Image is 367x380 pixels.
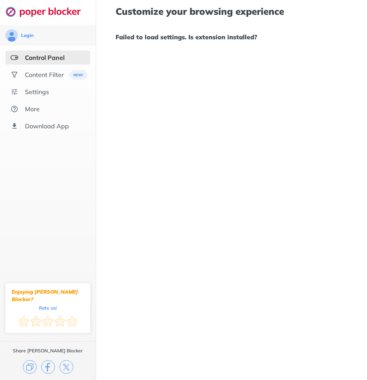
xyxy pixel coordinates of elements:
img: x.svg [60,360,73,374]
img: menuBanner.svg [67,70,86,80]
div: Content Filter [25,71,64,79]
div: Download App [25,122,69,130]
img: facebook.svg [41,360,55,374]
div: More [25,105,40,113]
div: Control Panel [25,54,65,61]
img: logo-webpage.svg [5,6,89,17]
div: Login [21,32,33,39]
img: features-selected.svg [11,54,18,61]
img: social.svg [11,71,18,79]
img: about.svg [11,105,18,113]
img: copy.svg [23,360,37,374]
div: Enjoying [PERSON_NAME] Blocker? [12,288,84,303]
div: Settings [25,88,49,96]
div: Share [PERSON_NAME] Blocker [13,348,83,354]
div: Rate us! [39,306,57,310]
img: download-app.svg [11,122,18,130]
img: avatar.svg [5,29,18,42]
img: settings.svg [11,88,18,96]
